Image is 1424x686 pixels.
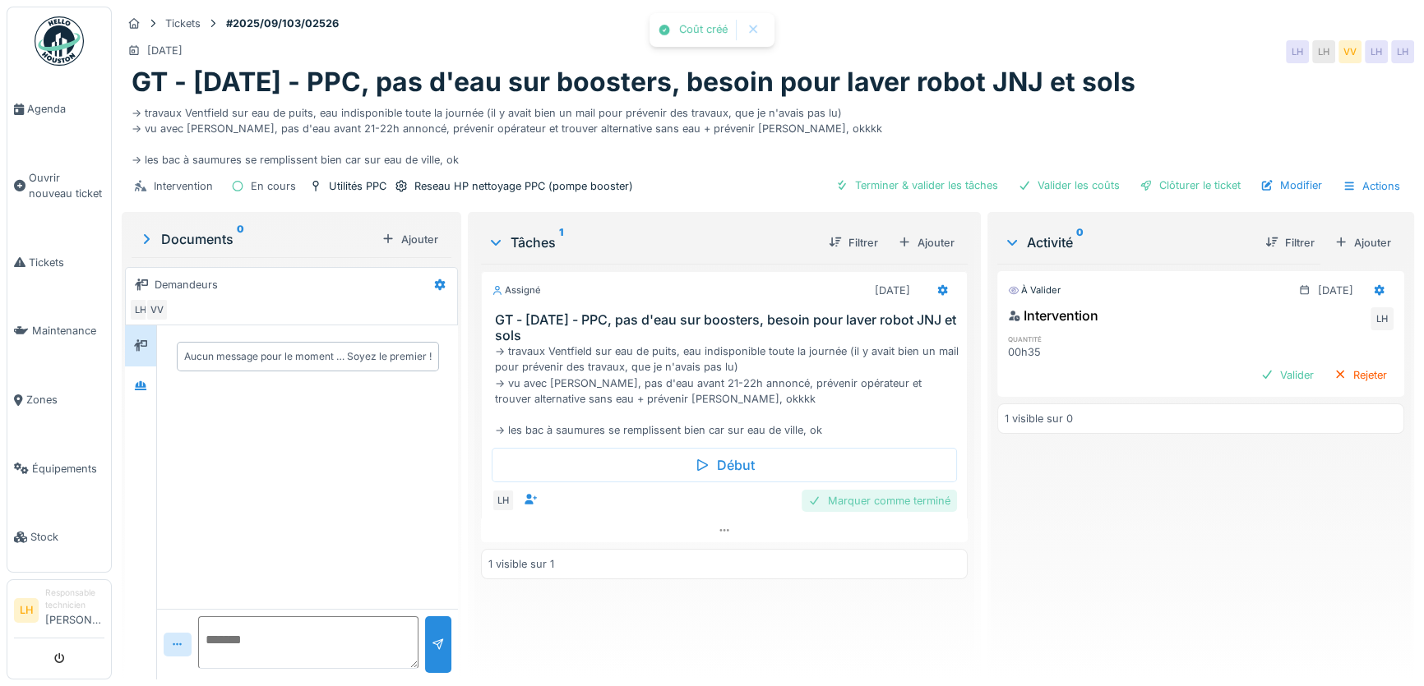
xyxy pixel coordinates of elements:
a: Tickets [7,228,111,297]
div: Ajouter [1328,232,1398,254]
strong: #2025/09/103/02526 [220,16,345,31]
div: LH [129,298,152,321]
a: Zones [7,366,111,435]
div: Filtrer [1259,232,1321,254]
div: À valider [1008,283,1061,297]
div: -> travaux Ventfield sur eau de puits, eau indisponible toute la journée (il y avait bien un mail... [495,343,960,438]
div: Filtrer [822,232,885,254]
div: Coût créé [679,23,728,37]
sup: 1 [559,233,563,252]
div: Rejeter [1327,364,1394,386]
div: [DATE] [875,283,910,298]
div: Responsable technicien [45,587,104,612]
div: Valider [1254,364,1320,386]
a: LH Responsable technicien[PERSON_NAME] [14,587,104,638]
div: LH [1371,307,1394,330]
div: Demandeurs [155,277,218,292]
span: Équipements [32,461,104,477]
span: Tickets [29,255,104,270]
span: Ouvrir nouveau ticket [29,170,104,201]
div: [DATE] [147,43,183,58]
a: Équipements [7,435,111,504]
div: Tâches [488,233,816,252]
div: 00h35 [1008,344,1133,360]
div: En cours [251,178,296,194]
div: Début [492,448,957,482]
div: Actions [1335,174,1408,198]
div: Ajouter [891,232,961,254]
div: Activité [1004,233,1252,252]
div: LH [1365,40,1388,63]
div: Utilités PPC [329,178,386,194]
div: Terminer & valider les tâches [829,174,1005,196]
sup: 0 [237,229,244,249]
div: -> travaux Ventfield sur eau de puits, eau indisponible toute la journée (il y avait bien un mail... [132,99,1404,168]
div: LH [1312,40,1335,63]
a: Stock [7,503,111,572]
li: [PERSON_NAME] [45,587,104,634]
div: Aucun message pour le moment … Soyez le premier ! [184,349,432,364]
div: Reseau HP nettoyage PPC (pompe booster) [414,178,633,194]
div: 1 visible sur 0 [1005,411,1073,426]
div: VV [146,298,169,321]
a: Agenda [7,75,111,144]
div: LH [1286,40,1309,63]
div: Clôturer le ticket [1133,174,1247,196]
span: Maintenance [32,323,104,338]
div: Intervention [154,178,213,194]
h3: GT - [DATE] - PPC, pas d'eau sur boosters, besoin pour laver robot JNJ et sols [495,312,960,343]
div: Documents [138,229,375,249]
div: Marquer comme terminé [802,490,957,512]
img: Badge_color-CXgf-gQk.svg [35,16,84,66]
div: Modifier [1254,174,1329,196]
span: Zones [26,392,104,407]
div: Valider les coûts [1011,174,1126,196]
div: Ajouter [375,228,445,251]
div: Assigné [492,283,541,297]
span: Agenda [27,101,104,117]
a: Maintenance [7,297,111,366]
h1: GT - [DATE] - PPC, pas d'eau sur boosters, besoin pour laver robot JNJ et sols [132,67,1135,98]
sup: 0 [1076,233,1084,252]
a: Ouvrir nouveau ticket [7,144,111,228]
div: 1 visible sur 1 [488,556,554,572]
div: LH [492,489,515,512]
div: VV [1338,40,1362,63]
div: [DATE] [1318,283,1353,298]
div: LH [1391,40,1414,63]
li: LH [14,598,39,623]
div: Intervention [1008,306,1098,325]
div: Tickets [165,16,201,31]
h6: quantité [1008,334,1133,344]
span: Stock [30,529,104,545]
